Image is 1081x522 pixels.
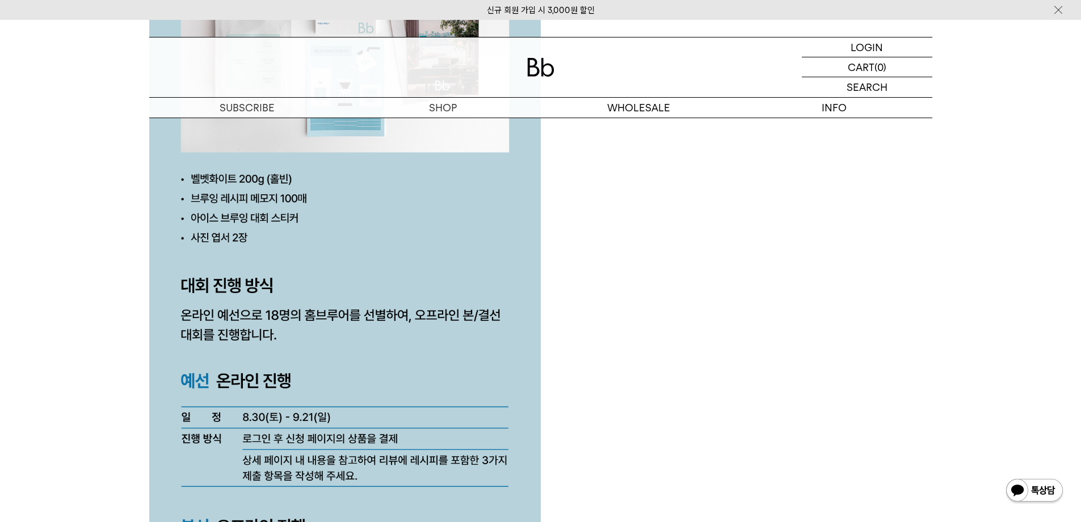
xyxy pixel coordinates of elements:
p: CART [848,57,874,77]
a: SHOP [345,98,541,118]
img: 로고 [527,58,554,77]
p: SEARCH [847,77,887,97]
p: WHOLESALE [541,98,737,118]
a: LOGIN [802,37,932,57]
a: SUBSCRIBE [149,98,345,118]
img: 카카오톡 채널 1:1 채팅 버튼 [1005,478,1064,505]
p: INFO [737,98,932,118]
a: 신규 회원 가입 시 3,000원 할인 [487,5,595,15]
p: (0) [874,57,886,77]
a: CART (0) [802,57,932,77]
p: LOGIN [851,37,883,57]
